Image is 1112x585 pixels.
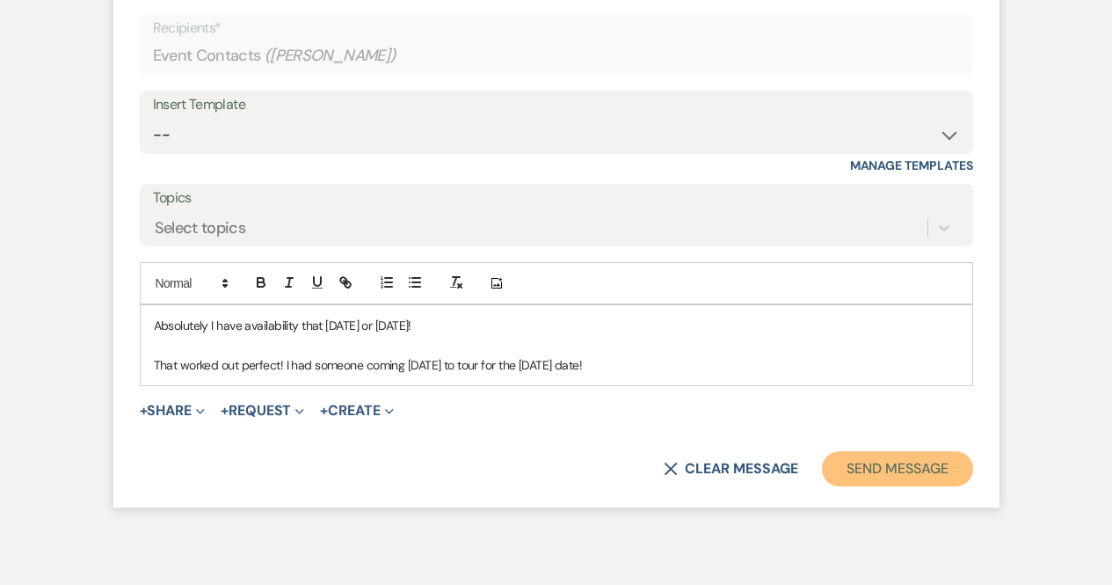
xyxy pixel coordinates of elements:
[154,316,959,335] p: Absolutely I have availability that [DATE] or [DATE]!
[221,404,229,418] span: +
[153,186,960,211] label: Topics
[140,404,206,418] button: Share
[140,404,148,418] span: +
[155,216,246,240] div: Select topics
[822,451,972,486] button: Send Message
[320,404,393,418] button: Create
[320,404,328,418] span: +
[265,44,396,68] span: ( [PERSON_NAME] )
[850,157,973,173] a: Manage Templates
[153,39,960,73] div: Event Contacts
[221,404,304,418] button: Request
[154,355,959,375] p: That worked out perfect! I had someone coming [DATE] to tour for the [DATE] date!
[153,92,960,118] div: Insert Template
[153,17,960,40] p: Recipients*
[664,462,797,476] button: Clear message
